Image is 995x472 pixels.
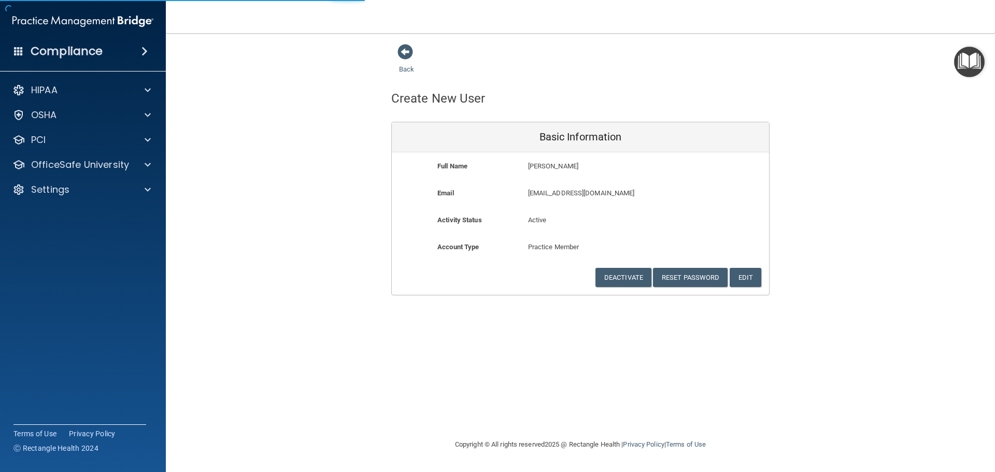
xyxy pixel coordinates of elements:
[528,160,693,173] p: [PERSON_NAME]
[12,159,151,171] a: OfficeSafe University
[12,84,151,96] a: HIPAA
[595,268,651,287] button: Deactivate
[666,440,706,448] a: Terms of Use
[31,44,103,59] h4: Compliance
[528,214,633,226] p: Active
[31,134,46,146] p: PCI
[12,109,151,121] a: OSHA
[392,122,769,152] div: Basic Information
[31,159,129,171] p: OfficeSafe University
[391,92,486,105] h4: Create New User
[13,428,56,439] a: Terms of Use
[437,162,467,170] b: Full Name
[730,268,761,287] button: Edit
[954,47,985,77] button: Open Resource Center
[13,443,98,453] span: Ⓒ Rectangle Health 2024
[31,183,69,196] p: Settings
[69,428,116,439] a: Privacy Policy
[653,268,728,287] button: Reset Password
[437,216,482,224] b: Activity Status
[437,189,454,197] b: Email
[12,11,153,32] img: PMB logo
[12,183,151,196] a: Settings
[31,84,58,96] p: HIPAA
[399,53,414,73] a: Back
[437,243,479,251] b: Account Type
[12,134,151,146] a: PCI
[528,241,633,253] p: Practice Member
[391,428,770,461] div: Copyright © All rights reserved 2025 @ Rectangle Health | |
[31,109,57,121] p: OSHA
[528,187,693,199] p: [EMAIL_ADDRESS][DOMAIN_NAME]
[623,440,664,448] a: Privacy Policy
